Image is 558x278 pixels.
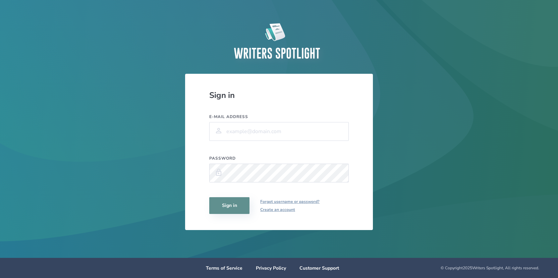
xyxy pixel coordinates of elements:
a: Terms of Service [206,265,242,271]
div: Sign in [209,90,349,101]
label: Password [209,156,349,161]
a: Privacy Policy [256,265,286,271]
a: Customer Support [299,265,339,271]
input: example@domain.com [209,122,349,141]
a: Create an account [260,206,320,214]
label: E-mail address [209,114,349,119]
a: Forgot username or password? [260,198,320,206]
div: © Copyright 2025 Writers Spotlight, All rights reserved. [361,265,539,271]
button: Sign in [209,197,249,214]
